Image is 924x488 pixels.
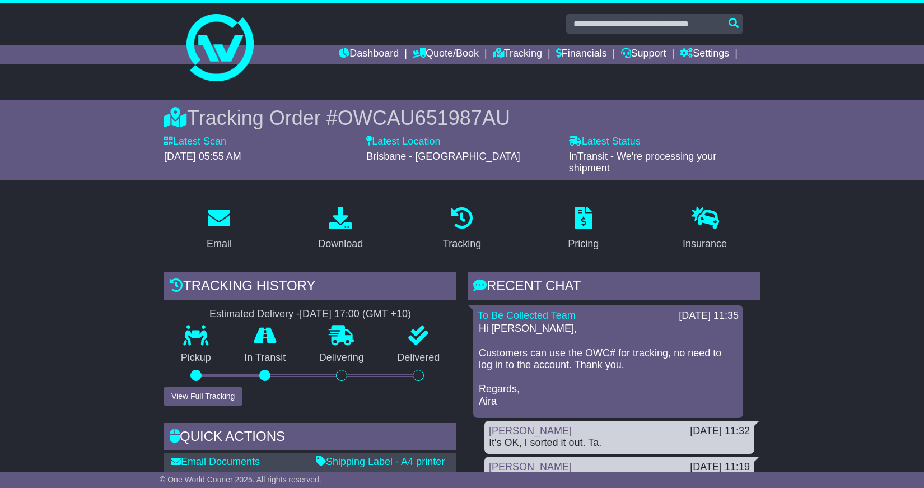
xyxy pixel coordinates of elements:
div: Tracking Order # [164,106,760,130]
div: [DATE] 17:00 (GMT +10) [300,308,411,320]
a: Tracking [436,203,488,255]
a: Settings [680,45,729,64]
p: Hi [PERSON_NAME], Customers can use the OWC# for tracking, no need to log in to the account. Than... [479,323,738,407]
span: InTransit - We're processing your shipment [569,151,717,174]
a: [PERSON_NAME] [489,425,572,436]
label: Latest Location [366,136,440,148]
div: Insurance [683,236,727,252]
a: Quote/Book [413,45,479,64]
div: [DATE] 11:19 [690,461,750,473]
button: View Full Tracking [164,387,242,406]
a: Tracking [493,45,542,64]
p: Pickup [164,352,228,364]
a: Email Documents [171,456,260,467]
a: Pricing [561,203,606,255]
div: Tracking [443,236,481,252]
a: Dashboard [339,45,399,64]
span: © One World Courier 2025. All rights reserved. [160,475,321,484]
span: Brisbane - [GEOGRAPHIC_DATA] [366,151,520,162]
a: Insurance [675,203,734,255]
div: Estimated Delivery - [164,308,456,320]
p: Delivered [381,352,457,364]
p: Delivering [302,352,381,364]
div: Pricing [568,236,599,252]
a: To Be Collected Team [478,310,576,321]
div: Tracking history [164,272,456,303]
a: Support [621,45,666,64]
a: [PERSON_NAME] [489,461,572,472]
p: In Transit [228,352,303,364]
span: OWCAU651987AU [338,106,510,129]
div: [DATE] 11:32 [690,425,750,438]
div: Quick Actions [164,423,456,453]
div: Download [318,236,363,252]
label: Latest Status [569,136,641,148]
label: Latest Scan [164,136,226,148]
div: It's OK, I sorted it out. Ta. [489,437,750,449]
a: Financials [556,45,607,64]
div: Email [207,236,232,252]
div: RECENT CHAT [468,272,760,303]
div: [DATE] 11:35 [679,310,739,322]
span: [DATE] 05:55 AM [164,151,241,162]
a: Shipping Label - A4 printer [316,456,445,467]
a: Email [199,203,239,255]
a: Download [311,203,370,255]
